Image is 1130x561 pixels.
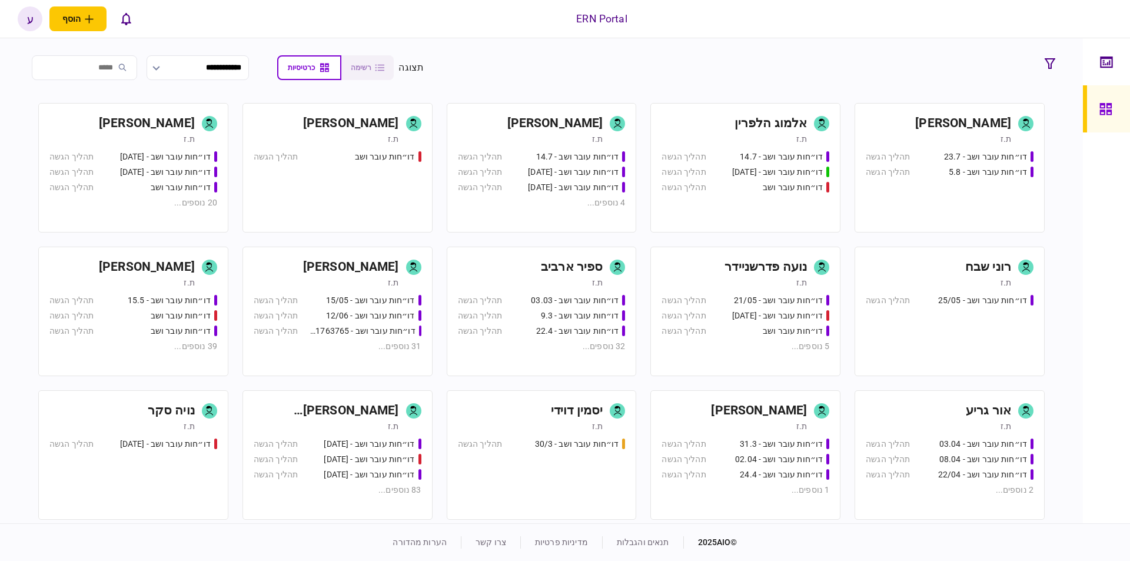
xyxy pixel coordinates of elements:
[683,536,737,549] div: © 2025 AIO
[458,340,626,353] div: 32 נוספים ...
[734,294,823,307] div: דו״חות עובר ושב - 21/05
[49,294,94,307] div: תהליך הגשה
[662,325,706,337] div: תהליך הגשה
[796,277,807,288] div: ת.ז
[18,6,42,31] button: ע
[740,469,823,481] div: דו״חות עובר ושב - 24.4
[447,390,637,520] a: יסמין דוידית.זדו״חות עובר ושב - 30/3תהליך הגשה
[650,247,840,376] a: נועה פדרשניידרת.זדו״חות עובר ושב - 21/05תהליך הגשהדו״חות עובר ושב - 03/06/25תהליך הגשהדו״חות עובר...
[128,294,211,307] div: דו״חות עובר ושב - 15.5
[49,6,107,31] button: פתח תפריט להוספת לקוח
[447,247,637,376] a: ספיר ארביבת.זדו״חות עובר ושב - 03.03תהליך הגשהדו״חות עובר ושב - 9.3תהליך הגשהדו״חות עובר ושב - 22...
[351,64,371,72] span: רשימה
[254,340,421,353] div: 31 נוספים ...
[855,390,1045,520] a: אור גריעת.זדו״חות עובר ושב - 03.04תהליך הגשהדו״חות עובר ושב - 08.04תהליך הגשהדו״חות עובר ושב - 22...
[592,420,603,432] div: ת.ז
[662,294,706,307] div: תהליך הגשה
[49,325,94,337] div: תהליך הגשה
[915,114,1011,133] div: [PERSON_NAME]
[662,469,706,481] div: תהליך הגשה
[458,325,502,337] div: תהליך הגשה
[458,438,502,450] div: תהליך הגשה
[866,469,910,481] div: תהליך הגשה
[458,151,502,163] div: תהליך הגשה
[938,469,1027,481] div: דו״חות עובר ושב - 22/04
[763,325,823,337] div: דו״חות עובר ושב
[254,469,298,481] div: תהליך הגשה
[476,537,506,547] a: צרו קשר
[184,133,194,145] div: ת.ז
[38,103,228,233] a: [PERSON_NAME]ת.זדו״חות עובר ושב - 25.06.25תהליך הגשהדו״חות עובר ושב - 26.06.25תהליך הגשהדו״חות עו...
[99,114,195,133] div: [PERSON_NAME]
[303,258,399,277] div: [PERSON_NAME]
[662,453,706,466] div: תהליך הגשה
[535,537,588,547] a: מדיניות פרטיות
[114,6,138,31] button: פתח רשימת התראות
[151,325,211,337] div: דו״חות עובר ושב
[732,310,823,322] div: דו״חות עובר ושב - 03/06/25
[662,310,706,322] div: תהליך הגשה
[1001,420,1011,432] div: ת.ז
[393,537,447,547] a: הערות מהדורה
[184,420,194,432] div: ת.ז
[184,277,194,288] div: ת.ז
[324,453,414,466] div: דו״חות עובר ושב - 19.3.25
[732,166,823,178] div: דו״חות עובר ושב - 15.07.25
[254,438,298,450] div: תהליך הגשה
[254,310,298,322] div: תהליך הגשה
[535,438,619,450] div: דו״חות עובר ושב - 30/3
[939,453,1027,466] div: דו״חות עובר ושב - 08.04
[38,390,228,520] a: נויה סקרת.זדו״חות עובר ושב - 19.03.2025תהליך הגשה
[866,166,910,178] div: תהליך הגשה
[49,181,94,194] div: תהליך הגשה
[724,258,807,277] div: נועה פדרשניידר
[576,11,627,26] div: ERN Portal
[949,166,1027,178] div: דו״חות עובר ושב - 5.8
[531,294,619,307] div: דו״חות עובר ושב - 03.03
[254,453,298,466] div: תהליך הגשה
[763,181,823,194] div: דו״חות עובר ושב
[267,401,399,420] div: [PERSON_NAME] [PERSON_NAME]
[355,151,415,163] div: דו״חות עובר ושב
[536,151,619,163] div: דו״חות עובר ושב - 14.7
[536,325,619,337] div: דו״חות עובר ושב - 22.4
[99,258,195,277] div: [PERSON_NAME]
[388,420,398,432] div: ת.ז
[551,401,603,420] div: יסמין דוידי
[458,181,502,194] div: תהליך הגשה
[388,133,398,145] div: ת.ז
[49,438,94,450] div: תהליך הגשה
[592,133,603,145] div: ת.ז
[866,294,910,307] div: תהליך הגשה
[866,151,910,163] div: תהליך הגשה
[254,325,298,337] div: תהליך הגשה
[528,166,619,178] div: דו״חות עובר ושב - 23.7.25
[458,166,502,178] div: תהליך הגשה
[796,420,807,432] div: ת.ז
[324,438,414,450] div: דו״חות עובר ושב - 19/03/2025
[254,151,298,163] div: תהליך הגשה
[528,181,619,194] div: דו״חות עובר ושב - 24.7.25
[938,294,1027,307] div: דו״חות עובר ושב - 25/05
[662,484,829,496] div: 1 נוספים ...
[49,166,94,178] div: תהליך הגשה
[151,310,211,322] div: דו״חות עובר ושב
[592,277,603,288] div: ת.ז
[541,258,603,277] div: ספיר ארביב
[120,438,211,450] div: דו״חות עובר ושב - 19.03.2025
[310,325,415,337] div: דו״חות עובר ושב - 511763765 18/06
[388,277,398,288] div: ת.ז
[796,133,807,145] div: ת.ז
[458,294,502,307] div: תהליך הגשה
[254,484,421,496] div: 83 נוספים ...
[324,469,414,481] div: דו״חות עובר ושב - 19.3.25
[242,103,433,233] a: [PERSON_NAME]ת.זדו״חות עובר ושבתהליך הגשה
[855,247,1045,376] a: רוני שבחת.זדו״חות עובר ושב - 25/05תהליך הגשה
[866,438,910,450] div: תהליך הגשה
[1001,133,1011,145] div: ת.ז
[662,166,706,178] div: תהליך הגשה
[242,390,433,520] a: [PERSON_NAME] [PERSON_NAME]ת.זדו״חות עובר ושב - 19/03/2025תהליך הגשהדו״חות עובר ושב - 19.3.25תהלי...
[855,103,1045,233] a: [PERSON_NAME]ת.זדו״חות עובר ושב - 23.7תהליך הגשהדו״חות עובר ושב - 5.8תהליך הגשה
[326,294,415,307] div: דו״חות עובר ושב - 15/05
